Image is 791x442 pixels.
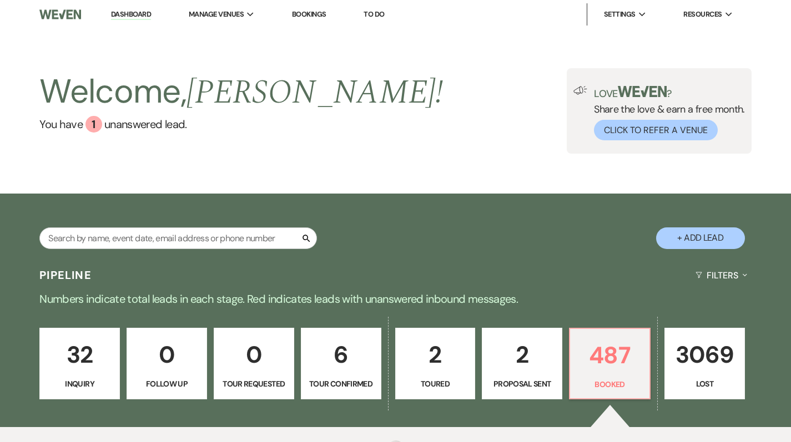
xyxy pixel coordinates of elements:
button: + Add Lead [656,227,745,249]
img: loud-speaker-illustration.svg [573,86,587,95]
span: Manage Venues [189,9,244,20]
p: Love ? [594,86,745,99]
p: Toured [402,378,468,390]
a: Bookings [292,9,326,19]
p: Follow Up [134,378,200,390]
p: 32 [47,336,113,373]
a: 2Toured [395,328,476,400]
a: You have 1 unanswered lead. [39,116,443,133]
a: 2Proposal Sent [482,328,562,400]
a: 0Follow Up [127,328,207,400]
p: 6 [308,336,374,373]
p: 3069 [672,336,738,373]
p: 0 [221,336,287,373]
a: Dashboard [111,9,151,20]
p: Tour Requested [221,378,287,390]
p: 2 [489,336,555,373]
div: Share the love & earn a free month. [587,86,745,140]
img: Weven Logo [39,3,81,26]
p: 0 [134,336,200,373]
a: 3069Lost [664,328,745,400]
p: Lost [672,378,738,390]
p: Proposal Sent [489,378,555,390]
input: Search by name, event date, email address or phone number [39,227,317,249]
p: 487 [577,337,643,374]
img: weven-logo-green.svg [618,86,667,97]
a: 0Tour Requested [214,328,294,400]
a: 32Inquiry [39,328,120,400]
a: To Do [364,9,384,19]
span: Settings [604,9,636,20]
p: Booked [577,378,643,390]
p: Inquiry [47,378,113,390]
span: Resources [683,9,722,20]
p: Tour Confirmed [308,378,374,390]
h2: Welcome, [39,68,443,116]
a: 6Tour Confirmed [301,328,381,400]
button: Click to Refer a Venue [594,120,718,140]
p: 2 [402,336,468,373]
div: 1 [85,116,102,133]
span: [PERSON_NAME] ! [187,67,443,118]
a: 487Booked [569,328,651,400]
button: Filters [691,261,752,290]
h3: Pipeline [39,267,92,283]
